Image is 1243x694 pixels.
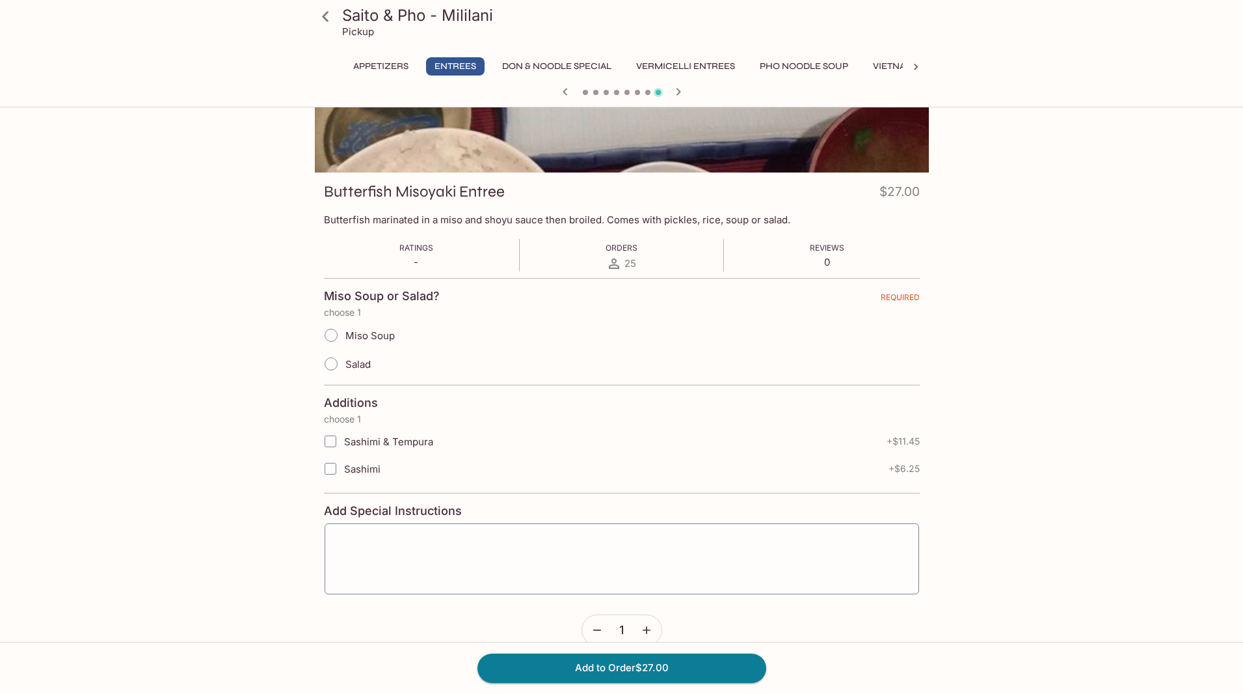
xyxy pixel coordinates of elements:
h4: Miso Soup or Salad? [324,289,440,303]
p: Pickup [342,25,374,38]
span: + $6.25 [889,464,920,474]
h3: Saito & Pho - Mililani [342,5,924,25]
h4: $27.00 [879,182,920,207]
span: Sashimi [344,463,381,475]
span: Sashimi & Tempura [344,436,433,448]
span: Orders [606,243,637,253]
p: - [399,256,433,268]
p: choose 1 [324,307,920,318]
button: Entrees [426,57,485,76]
button: Don & Noodle Special [495,57,619,76]
p: 0 [810,256,844,268]
span: + $11.45 [887,436,920,447]
h4: Additions [324,396,378,410]
button: Pho Noodle Soup [753,57,855,76]
span: Salad [345,358,371,370]
button: Add to Order$27.00 [477,654,766,682]
span: Ratings [399,243,433,253]
h4: Add Special Instructions [324,504,920,518]
span: REQUIRED [881,292,920,307]
button: Vietnamese Sandwiches [866,57,1003,76]
span: 1 [619,623,624,637]
p: choose 1 [324,414,920,424]
button: Appetizers [346,57,416,76]
span: Reviews [810,243,844,253]
button: Vermicelli Entrees [629,57,742,76]
span: Miso Soup [345,329,395,342]
span: 25 [624,257,636,270]
p: Butterfish marinated in a miso and shoyu sauce then broiled. Comes with pickles, rice, soup or sa... [324,214,920,226]
h3: Butterfish Misoyaki Entree [324,182,505,202]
